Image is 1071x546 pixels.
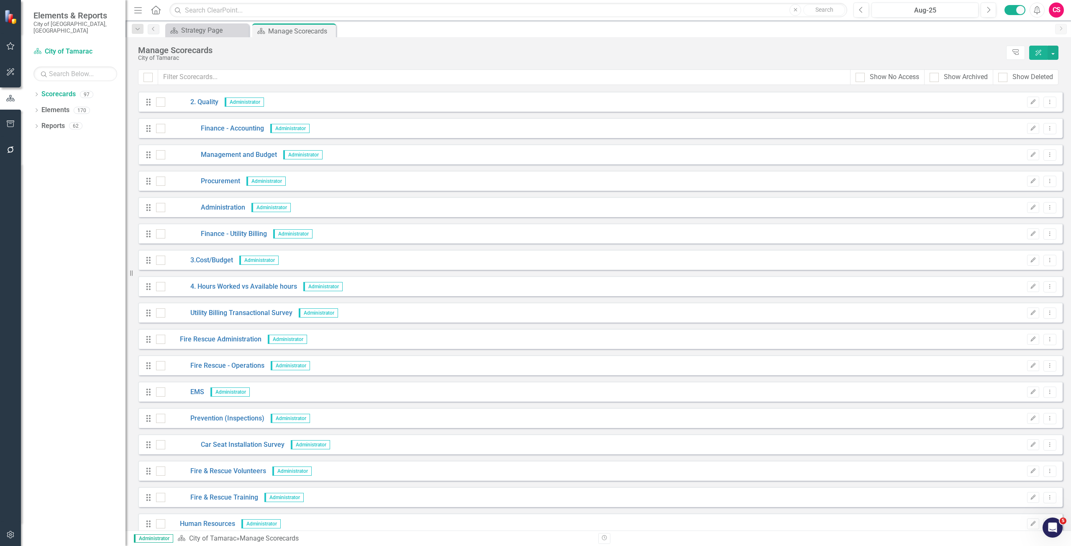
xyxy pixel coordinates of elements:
span: Administrator [264,493,304,502]
span: Administrator [272,467,312,476]
a: Administration [165,203,245,213]
a: Human Resources [165,519,235,529]
a: Scorecards [41,90,76,99]
div: » Manage Scorecards [177,534,592,543]
span: Administrator [270,124,310,133]
div: Show No Access [870,72,919,82]
a: Fire & Rescue Training [165,493,258,502]
input: Search ClearPoint... [169,3,847,18]
button: Search [803,4,845,16]
span: Administrator [271,414,310,423]
a: Finance - Utility Billing [165,229,267,239]
button: Aug-25 [871,3,979,18]
span: Administrator [283,150,323,159]
a: Fire & Rescue Volunteers [165,467,266,476]
a: Procurement [165,177,240,186]
div: Manage Scorecards [268,26,334,36]
img: ClearPoint Strategy [4,9,19,24]
span: Administrator [134,534,173,543]
a: 2. Quality [165,97,218,107]
div: 62 [69,123,82,130]
a: Car Seat Installation Survey [165,440,284,450]
span: Administrator [273,229,313,238]
a: Reports [41,121,65,131]
span: Administrator [239,256,279,265]
span: Administrator [251,203,291,212]
a: Utility Billing Transactional Survey [165,308,292,318]
span: Administrator [291,440,330,449]
a: Prevention (Inspections) [165,414,264,423]
div: 170 [74,107,90,114]
span: Elements & Reports [33,10,117,21]
a: City of Tamarac [189,534,236,542]
span: Administrator [303,282,343,291]
span: Administrator [299,308,338,318]
div: Strategy Page [181,25,247,36]
a: Fire Rescue - Operations [165,361,264,371]
span: Administrator [268,335,307,344]
a: 3.Cost/Budget [165,256,233,265]
span: Administrator [225,97,264,107]
span: Administrator [210,387,250,397]
button: CS [1049,3,1064,18]
div: Manage Scorecards [138,46,1002,55]
span: Administrator [241,519,281,528]
span: Administrator [271,361,310,370]
div: Show Deleted [1012,72,1053,82]
span: Administrator [246,177,286,186]
a: Fire Rescue Administration [165,335,261,344]
div: 97 [80,91,93,98]
div: Aug-25 [874,5,976,15]
a: Strategy Page [167,25,247,36]
input: Filter Scorecards... [158,69,851,85]
a: EMS [165,387,204,397]
a: Finance - Accounting [165,124,264,133]
span: Search [815,6,833,13]
a: Elements [41,105,69,115]
div: Show Archived [944,72,988,82]
a: City of Tamarac [33,47,117,56]
input: Search Below... [33,67,117,81]
a: Management and Budget [165,150,277,160]
small: City of [GEOGRAPHIC_DATA], [GEOGRAPHIC_DATA] [33,21,117,34]
span: 5 [1060,518,1066,524]
a: 4. Hours Worked vs Available hours [165,282,297,292]
div: City of Tamarac [138,55,1002,61]
iframe: Intercom live chat [1043,518,1063,538]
